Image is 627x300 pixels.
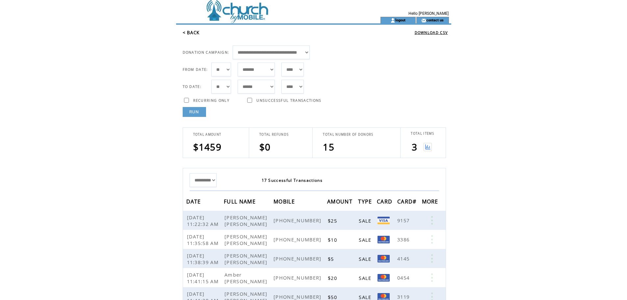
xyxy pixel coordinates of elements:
span: 9157 [397,217,411,224]
a: contact us [426,18,444,22]
span: CARD# [397,196,418,208]
span: 3 [412,141,417,153]
span: [DATE] 11:38:39 AM [187,252,221,265]
span: [PHONE_NUMBER] [274,217,323,224]
span: [DATE] 11:35:58 AM [187,233,221,246]
span: [PHONE_NUMBER] [274,255,323,262]
span: SALE [359,275,373,281]
span: 3386 [397,236,411,243]
a: RUN [183,107,206,117]
span: TO DATE: [183,84,202,89]
span: CARD [377,196,394,208]
a: CARD# [397,199,418,203]
span: FULL NAME [224,196,257,208]
img: contact_us_icon.gif [421,18,426,23]
span: $1459 [193,141,222,153]
span: [PERSON_NAME] [PERSON_NAME] [224,214,269,227]
span: 15 [323,141,334,153]
img: Mastercard [378,255,390,262]
span: UNSUCCESSFUL TRANSACTIONS [256,98,321,103]
span: [DATE] 11:41:15 AM [187,271,221,285]
span: FROM DATE: [183,67,208,72]
a: DATE [186,199,203,203]
img: account_icon.gif [390,18,395,23]
span: TOTAL ITEMS [411,131,434,136]
span: 17 Successful Transactions [262,177,323,183]
span: DATE [186,196,203,208]
span: 0454 [397,274,411,281]
span: TOTAL REFUNDS [259,132,289,137]
span: [PERSON_NAME] [PERSON_NAME] [224,233,269,246]
span: TOTAL AMOUNT [193,132,222,137]
span: TOTAL NUMBER OF DONORS [323,132,373,137]
a: AMOUNT [327,199,354,203]
img: Visa [378,217,390,224]
span: $25 [328,217,339,224]
span: [PHONE_NUMBER] [274,293,323,300]
span: [PHONE_NUMBER] [274,236,323,243]
span: SALE [359,217,373,224]
span: [DATE] 11:22:32 AM [187,214,221,227]
span: [PHONE_NUMBER] [274,274,323,281]
span: Hello [PERSON_NAME] [408,11,449,16]
span: $20 [328,275,339,281]
span: MORE [422,196,440,208]
span: MOBILE [274,196,297,208]
a: < BACK [183,30,200,36]
img: Mastercard [378,274,390,282]
span: RECURRING ONLY [193,98,230,103]
img: View graph [424,143,432,151]
span: $0 [259,141,271,153]
span: AMOUNT [327,196,354,208]
span: $10 [328,236,339,243]
span: [PERSON_NAME] [PERSON_NAME] [224,252,269,265]
a: FULL NAME [224,199,257,203]
span: TYPE [358,196,374,208]
span: $5 [328,256,336,262]
a: TYPE [358,199,374,203]
img: Mastercard [378,236,390,243]
span: SALE [359,256,373,262]
span: 3119 [397,293,411,300]
span: 4145 [397,255,411,262]
a: MOBILE [274,199,297,203]
a: DOWNLOAD CSV [415,30,448,35]
a: CARD [377,199,394,203]
span: SALE [359,236,373,243]
span: Amber [PERSON_NAME] [224,271,269,285]
span: DONATION CAMPAIGN: [183,50,229,55]
a: logout [395,18,405,22]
